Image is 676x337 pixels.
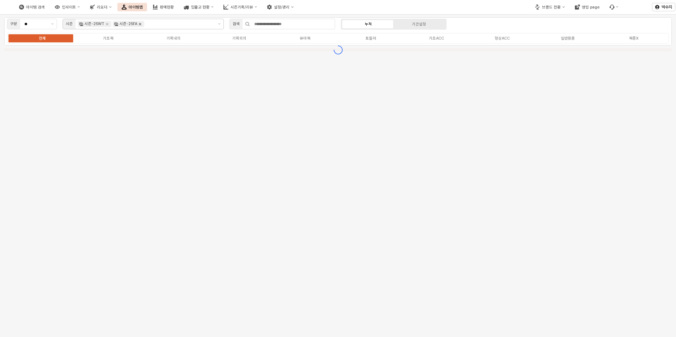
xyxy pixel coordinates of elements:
label: 전체 [10,35,75,41]
div: 정상ACC [495,36,510,41]
button: 박수지 [652,3,675,11]
div: 인사이트 [62,5,76,10]
div: 검색 [233,21,240,27]
label: 기초ACC [404,35,470,41]
button: 브랜드 전환 [531,3,569,11]
div: 입출고 현황 [191,5,210,10]
div: Menu item 6 [605,3,623,11]
label: 기간설정 [394,21,444,27]
div: 기간설정 [412,22,426,26]
label: 기획외의 [206,35,272,41]
button: 제안 사항 표시 [215,19,223,29]
label: 누적 [343,21,394,27]
div: 시즌기획/리뷰 [231,5,253,10]
button: 영업 page [571,3,604,11]
div: 아이템 검색 [26,5,45,10]
div: 기획내의 [167,36,181,41]
label: 기획내의 [141,35,207,41]
label: 복종X [601,35,666,41]
div: 판매현황 [160,5,174,10]
div: 브랜드 전환 [542,5,561,10]
div: 토들러 [366,36,376,41]
button: 아이템 검색 [15,3,49,11]
div: 시즌-25FA [120,21,137,27]
button: 시즌기획/리뷰 [219,3,261,11]
label: 토들러 [338,35,404,41]
button: 리오더 [86,3,116,11]
button: 아이템맵 [117,3,147,11]
div: Remove 시즌-25FA [139,23,141,25]
div: 기초ACC [429,36,444,41]
button: 제안 사항 표시 [48,19,57,29]
div: 리오더 [97,5,107,10]
p: 박수지 [662,4,672,10]
label: 유아복 [272,35,338,41]
div: 영업 page [582,5,600,10]
button: 판매현황 [148,3,178,11]
div: 전체 [39,36,46,41]
div: 설정/관리 [274,5,290,10]
div: 일반용품 [561,36,575,41]
div: 구분 [10,21,17,27]
div: 복종X [629,36,639,41]
div: 기획외의 [232,36,246,41]
div: 시즌-25WT [84,21,104,27]
div: Remove 시즌-25WT [106,23,109,25]
div: 시즌 [66,21,73,27]
div: 누적 [365,22,372,26]
div: 유아복 [300,36,310,41]
label: 정상ACC [470,35,535,41]
button: 설정/관리 [263,3,298,11]
button: 입출고 현황 [180,3,218,11]
label: 기초복 [75,35,141,41]
button: 인사이트 [51,3,84,11]
label: 일반용품 [535,35,601,41]
div: 기초복 [103,36,113,41]
div: 아이템맵 [129,5,143,10]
